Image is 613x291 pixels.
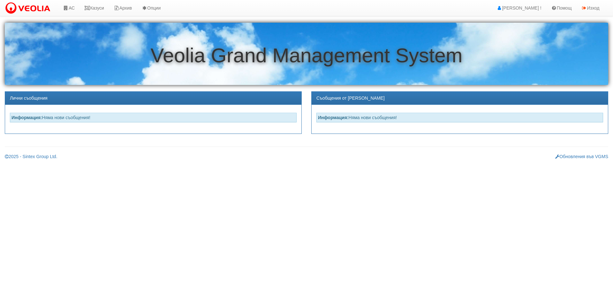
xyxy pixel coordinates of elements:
img: VeoliaLogo.png [5,2,53,15]
div: Лични съобщения [5,92,301,105]
div: Няма нови съобщения! [10,113,297,122]
strong: Информация: [318,115,349,120]
h1: Veolia Grand Management System [5,44,608,66]
strong: Информация: [11,115,42,120]
a: Обновления във VGMS [555,154,608,159]
a: 2025 - Sintex Group Ltd. [5,154,57,159]
div: Няма нови съобщения! [316,113,603,122]
div: Съобщения от [PERSON_NAME] [312,92,608,105]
